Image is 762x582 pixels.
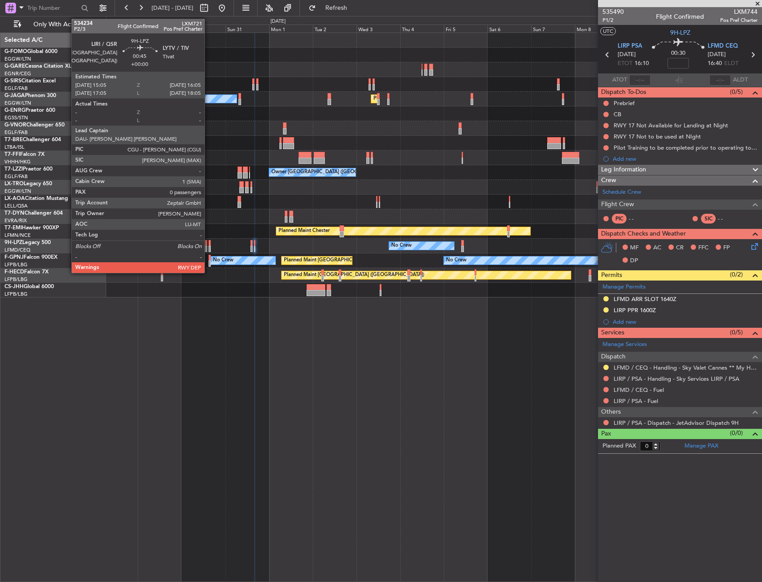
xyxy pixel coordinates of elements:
span: T7-BRE [4,137,23,142]
a: LFPB/LBG [4,276,28,283]
div: LIRP PPR 1600Z [614,306,656,314]
div: - - [718,215,738,223]
span: LIRP PSA [618,42,642,51]
a: EGGW/LTN [4,100,31,106]
input: --:-- [629,75,651,85]
div: Fri 29 [138,24,181,33]
span: 16:10 [635,59,649,68]
span: 9H-LPZ [670,28,690,37]
a: Manage PAX [684,442,718,451]
span: 00:30 [671,49,685,58]
span: Services [601,328,624,338]
span: T7-FFI [4,152,20,157]
div: Sun 7 [531,24,575,33]
span: Only With Activity [23,21,94,28]
div: PIC [612,214,627,224]
a: EGLF/FAB [4,129,28,136]
span: Dispatch Checks and Weather [601,229,686,239]
span: 535490 [602,7,624,16]
span: Dispatch [601,352,626,362]
span: [DATE] [618,50,636,59]
span: (0/2) [730,270,743,279]
div: Flight Confirmed [656,12,704,21]
div: Planned Maint Chester [279,224,330,238]
span: G-VNOR [4,122,26,128]
a: EGGW/LTN [4,56,31,62]
a: F-GPNJFalcon 900EX [4,255,57,260]
a: G-SIRSCitation Excel [4,78,56,84]
div: Tue 2 [313,24,356,33]
a: G-VNORChallenger 650 [4,122,65,128]
a: LFMD/CEQ [4,247,30,253]
div: Sat 30 [181,24,225,33]
span: 9H-LPZ [4,240,22,245]
span: G-GARE [4,64,25,69]
a: 9H-LPZLegacy 500 [4,240,51,245]
span: CR [676,244,684,252]
span: G-JAGA [4,93,25,98]
span: LXM744 [720,7,758,16]
a: LIRP / PSA - Handling - Sky Services LIRP / PSA [614,375,739,383]
div: Mon 8 [575,24,619,33]
input: Trip Number [27,1,78,15]
span: [DATE] - [DATE] [152,4,193,12]
span: AC [653,244,661,252]
span: DP [630,256,638,265]
span: FFC [698,244,709,252]
a: EVRA/RIX [4,217,27,224]
a: G-ENRGPraetor 600 [4,108,55,113]
span: (0/5) [730,87,743,97]
div: Thu 28 [94,24,138,33]
a: EGGW/LTN [4,188,31,195]
span: Dispatch To-Dos [601,87,646,98]
a: EGLF/FAB [4,85,28,92]
span: Refresh [318,5,355,11]
span: [DATE] [708,50,726,59]
div: Wed 3 [356,24,400,33]
span: T7-DYN [4,211,25,216]
span: ETOT [618,59,632,68]
div: [DATE] [270,18,286,25]
span: (0/0) [730,428,743,438]
div: Pilot Training to be completed prior to operating to LFMD [614,144,758,151]
div: Thu 4 [400,24,444,33]
a: LFMD / CEQ - Fuel [614,386,664,394]
div: Add new [613,155,758,163]
span: Flight Crew [601,199,634,210]
span: T7-LZZI [4,167,23,172]
div: Planned Maint [GEOGRAPHIC_DATA] ([GEOGRAPHIC_DATA]) [284,254,424,267]
div: - - [629,215,649,223]
span: F-GPNJ [4,255,24,260]
span: G-ENRG [4,108,25,113]
span: ALDT [733,76,748,85]
a: VHHH/HKG [4,159,31,165]
a: LX-TROLegacy 650 [4,181,52,187]
div: [DATE] [108,18,123,25]
div: Add new [613,318,758,326]
div: Sun 31 [225,24,269,33]
div: Owner [GEOGRAPHIC_DATA] ([GEOGRAPHIC_DATA]) [271,166,394,179]
span: Pax [601,429,611,439]
a: LFMN/NCE [4,232,31,239]
span: Pos Pref Charter [720,16,758,24]
button: UTC [600,27,616,35]
a: T7-FFIFalcon 7X [4,152,45,157]
span: LX-TRO [4,181,24,187]
a: LFPB/LBG [4,291,28,297]
div: Planned Maint [GEOGRAPHIC_DATA] ([GEOGRAPHIC_DATA]) [373,92,514,106]
div: LFMD ARR SLOT 1640Z [614,295,676,303]
div: Sat 6 [488,24,531,33]
div: RWY 17 Not Available for Landing at Night [614,122,728,129]
a: EGNR/CEG [4,70,31,77]
div: No Crew [213,254,234,267]
label: Planned PAX [602,442,636,451]
div: Mon 1 [269,24,313,33]
div: RWY 17 Not to be used at NIght [614,133,701,140]
span: 16:40 [708,59,722,68]
a: EGSS/STN [4,114,28,121]
span: F-HECD [4,269,24,275]
a: EGLF/FAB [4,173,28,180]
a: T7-EMIHawker 900XP [4,225,59,231]
span: CS-JHH [4,284,24,289]
a: T7-DYNChallenger 604 [4,211,63,216]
